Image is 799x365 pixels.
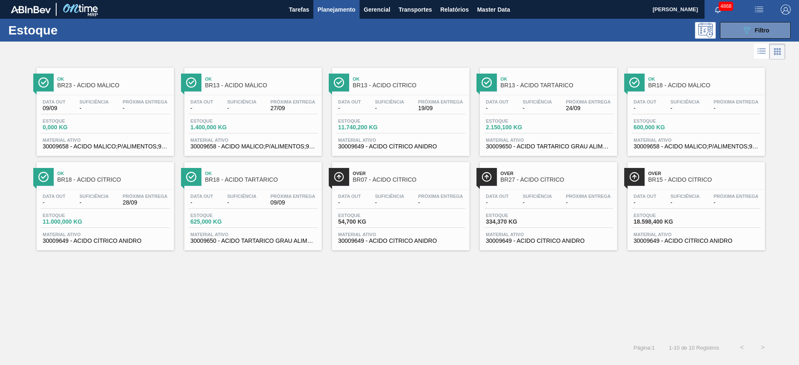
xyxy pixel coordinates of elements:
[375,200,404,206] span: -
[648,82,761,89] span: BR18 - ÁCIDO MÁLICO
[648,171,761,176] span: Over
[43,138,168,143] span: Material ativo
[123,105,168,111] span: -
[566,194,611,199] span: Próxima Entrega
[270,200,315,206] span: 09/09
[486,200,509,206] span: -
[43,200,66,206] span: -
[754,44,769,59] div: Visão em Lista
[326,62,474,156] a: ÍconeOkBR13 - ÁCIDO CÍTRICOData out-Suficiência-Próxima Entrega19/09Estoque11.740,200 KGMaterial ...
[523,200,552,206] span: -
[670,200,700,206] span: -
[57,76,170,81] span: Ok
[634,124,692,131] span: 600,000 KG
[418,194,463,199] span: Próxima Entrega
[38,172,49,182] img: Ícone
[501,171,613,176] span: Over
[670,194,700,199] span: Suficiência
[566,105,611,111] span: 24/09
[418,105,463,111] span: 19/09
[334,77,344,88] img: Ícone
[353,76,465,81] span: Ok
[399,5,432,15] span: Transportes
[338,213,397,218] span: Estoque
[566,200,611,206] span: -
[270,194,315,199] span: Próxima Entrega
[8,25,133,35] h1: Estoque
[186,77,196,88] img: Ícone
[353,171,465,176] span: Over
[186,172,196,182] img: Ícone
[720,22,791,39] button: Filtro
[474,62,621,156] a: ÍconeOkBR13 - ÁCIDO TARTÁRICOData out-Suficiência-Próxima Entrega24/09Estoque2.150,100 KGMaterial...
[523,105,552,111] span: -
[634,219,692,225] span: 18.598,400 KG
[123,200,168,206] span: 28/09
[486,232,611,237] span: Material ativo
[191,118,249,123] span: Estoque
[191,213,249,218] span: Estoque
[634,200,657,206] span: -
[714,200,759,206] span: -
[486,194,509,199] span: Data out
[634,105,657,111] span: -
[621,156,769,250] a: ÍconeOverBR15 - ÁCIDO CÍTRICOData out-Suficiência-Próxima Entrega-Estoque18.598,400 KGMaterial at...
[205,171,318,176] span: Ok
[621,62,769,156] a: ÍconeOkBR18 - ÁCIDO MÁLICOData out-Suficiência-Próxima Entrega-Estoque600,000 KGMaterial ativo300...
[191,219,249,225] span: 625,000 KG
[486,105,509,111] span: -
[634,232,759,237] span: Material ativo
[318,5,355,15] span: Planejamento
[338,219,397,225] span: 54,700 KG
[191,143,315,150] span: 30009658 - ACIDO MALICO;P/ALIMENTOS;99-100,5PCT
[57,171,170,176] span: Ok
[633,345,655,351] span: Página : 1
[205,82,318,89] span: BR13 - ÁCIDO MÁLICO
[227,194,256,199] span: Suficiência
[79,194,109,199] span: Suficiência
[191,99,213,104] span: Data out
[732,337,752,358] button: <
[634,194,657,199] span: Data out
[364,5,390,15] span: Gerencial
[486,238,611,244] span: 30009649 - ACIDO CÍTRICO ANIDRO
[523,99,552,104] span: Suficiência
[629,77,640,88] img: Ícone
[227,105,256,111] span: -
[338,99,361,104] span: Data out
[667,345,719,351] span: 1 - 10 de 10 Registros
[326,156,474,250] a: ÍconeOverBR07 - ÁCIDO CÍTRICOData out-Suficiência-Próxima Entrega-Estoque54,700 KGMaterial ativo3...
[30,156,178,250] a: ÍconeOkBR18 - ÁCIDO CÍTRICOData out-Suficiência-Próxima Entrega28/09Estoque11.000,000 KGMaterial ...
[191,238,315,244] span: 30009650 - ACIDO TARTARICO GRAU ALIMENTICIO
[338,118,397,123] span: Estoque
[57,177,170,183] span: BR18 - ÁCIDO CÍTRICO
[191,200,213,206] span: -
[43,105,66,111] span: 09/09
[481,172,492,182] img: Ícone
[418,200,463,206] span: -
[634,99,657,104] span: Data out
[486,138,611,143] span: Material ativo
[754,5,764,15] img: userActions
[486,118,544,123] span: Estoque
[755,27,769,34] span: Filtro
[79,105,109,111] span: -
[227,99,256,104] span: Suficiência
[79,99,109,104] span: Suficiência
[43,232,168,237] span: Material ativo
[289,5,309,15] span: Tarefas
[375,99,404,104] span: Suficiência
[43,99,66,104] span: Data out
[634,118,692,123] span: Estoque
[43,219,101,225] span: 11.000,000 KG
[123,194,168,199] span: Próxima Entrega
[191,138,315,143] span: Material ativo
[714,105,759,111] span: -
[781,5,791,15] img: Logout
[270,105,315,111] span: 27/09
[191,124,249,131] span: 1.400,000 KG
[375,105,404,111] span: -
[338,232,463,237] span: Material ativo
[338,105,361,111] span: -
[43,194,66,199] span: Data out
